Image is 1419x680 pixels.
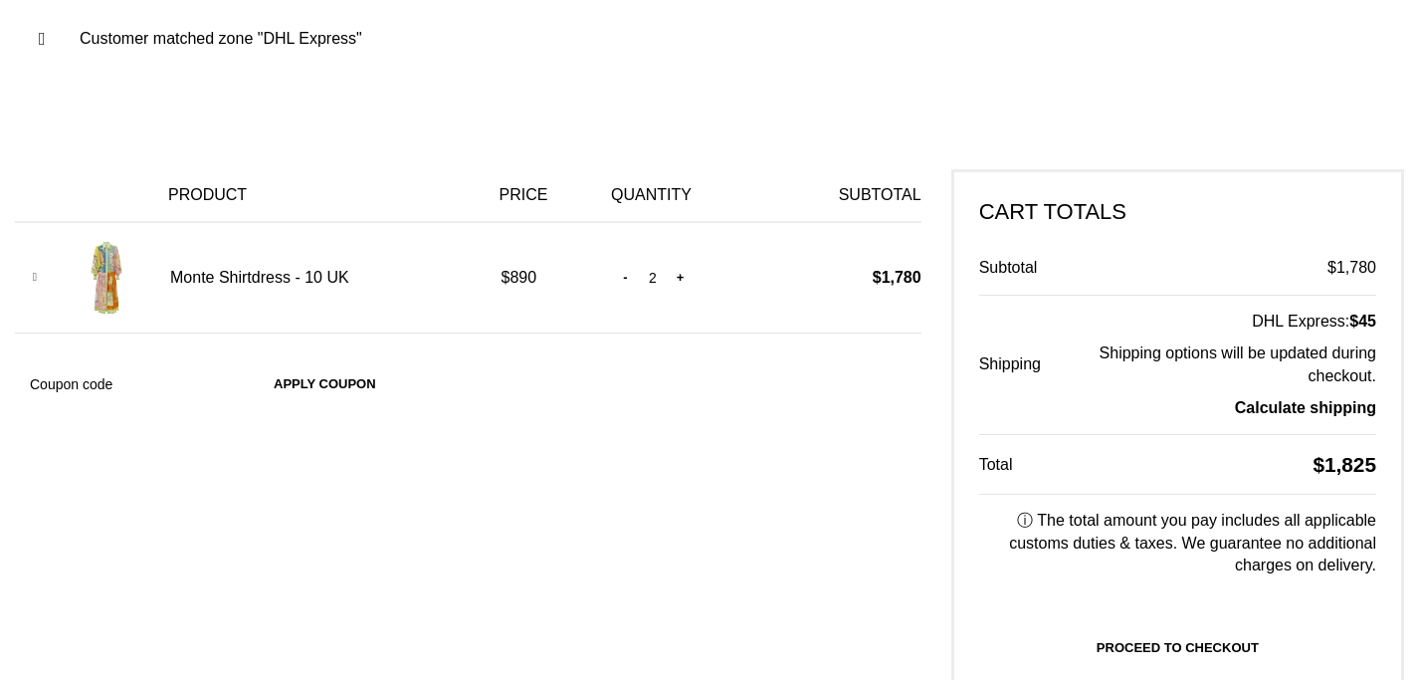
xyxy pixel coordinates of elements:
[979,295,1075,435] th: Shipping
[979,197,1376,228] h2: Cart totals
[873,269,921,286] bdi: 1,780
[1087,342,1376,387] p: Shipping options will be updated during checkout.
[1349,313,1376,330] bdi: 45
[170,267,349,289] a: Monte Shirtdress - 10 UK
[979,510,1376,576] p: ⓘ The total amount you pay includes all applicable customs duties & taxes. We guarantee no additi...
[501,269,509,286] span: $
[1313,453,1376,476] bdi: 1,825
[67,238,146,318] img: Alemais
[979,627,1376,669] a: Proceed to checkout
[15,363,244,405] input: Coupon code
[613,257,638,299] input: -
[770,169,921,222] th: Subtotal
[1327,259,1336,276] span: $
[254,363,396,405] button: Apply coupon
[668,257,693,299] input: +
[1327,259,1376,276] bdi: 1,780
[501,269,536,286] bdi: 890
[489,169,601,222] th: Price
[979,242,1075,295] th: Subtotal
[873,269,882,286] span: $
[1313,453,1324,476] span: $
[601,169,770,222] th: Quantity
[15,8,1404,70] div: Customer matched zone "DHL Express"
[638,257,668,299] input: Product quantity
[1087,311,1376,333] label: DHL Express:
[979,435,1075,495] th: Total
[1235,399,1376,416] a: Calculate shipping
[1349,313,1358,330] span: $
[158,169,489,222] th: Product
[20,263,50,293] a: Remove Monte Shirtdress - 10 UK from cart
